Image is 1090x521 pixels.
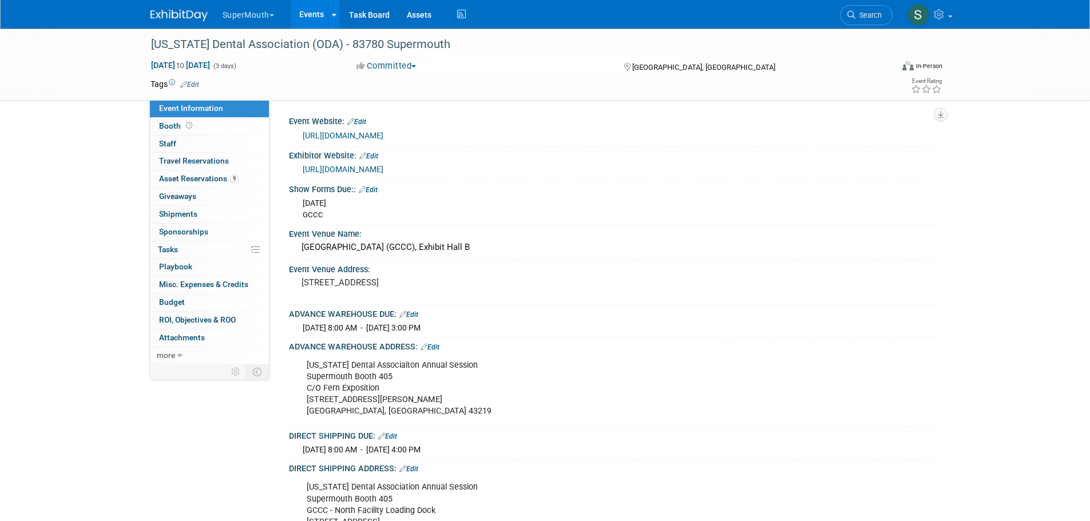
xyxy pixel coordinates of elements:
span: Tasks [158,245,178,254]
span: Playbook [159,262,192,271]
a: [URL][DOMAIN_NAME] [303,165,383,174]
span: [DATE] 8:00 AM - [DATE] 3:00 PM [303,323,421,332]
a: Budget [150,294,269,311]
span: [DATE] 8:00 AM - [DATE] 4:00 PM [303,445,421,454]
img: ExhibitDay [150,10,208,21]
a: Travel Reservations [150,153,269,170]
span: to [175,61,186,70]
span: [DATE] [DATE] [150,60,211,70]
td: Toggle Event Tabs [245,364,269,379]
pre: [STREET_ADDRESS] [302,277,548,288]
a: Shipments [150,206,269,223]
span: (3 days) [212,62,236,70]
a: Edit [180,81,199,89]
div: DIRECT SHIPPING ADDRESS: [289,460,940,475]
span: Attachments [159,333,205,342]
span: [DATE] [303,198,326,208]
a: Edit [347,118,366,126]
img: Samantha Meyers [907,4,929,26]
a: Sponsorships [150,224,269,241]
span: Travel Reservations [159,156,229,165]
a: ROI, Objectives & ROO [150,312,269,329]
a: Edit [399,465,418,473]
a: Giveaways [150,188,269,205]
a: Booth [150,118,269,135]
a: Edit [378,432,397,440]
a: Asset Reservations9 [150,170,269,188]
span: Misc. Expenses & Credits [159,280,248,289]
span: ROI, Objectives & ROO [159,315,236,324]
td: Personalize Event Tab Strip [226,364,246,379]
div: Event Format [825,59,943,77]
div: Event Website: [289,113,940,128]
a: [URL][DOMAIN_NAME] [303,131,383,140]
a: Attachments [150,329,269,347]
div: Exhibitor Website: [289,147,940,162]
img: Format-Inperson.png [902,61,914,70]
div: Event Venue Address: [289,261,940,275]
div: [US_STATE] Dental Associaiton Annual Session Supermouth Booth 405 C/O Fern Exposition [STREET_ADD... [299,354,814,423]
span: Booth not reserved yet [184,121,195,130]
span: Booth [159,121,195,130]
a: Playbook [150,258,269,276]
button: Committed [352,60,421,72]
a: Edit [359,152,378,160]
div: ADVANCE WAREHOUSE DUE: [289,305,940,320]
span: Budget [159,297,185,307]
div: Show Forms Due:: [289,181,940,196]
div: Event Rating [911,78,942,84]
div: In-Person [915,62,942,70]
div: DIRECT SHIPPING DUE: [289,427,940,442]
div: [GEOGRAPHIC_DATA] (GCCC), Exhibit Hall B [298,238,932,256]
span: 9 [230,174,239,183]
div: ADVANCE WAREHOUSE ADDRESS: [289,338,940,353]
span: Giveaways [159,192,196,201]
a: more [150,347,269,364]
a: Edit [399,311,418,319]
td: Tags [150,78,199,90]
a: Edit [359,186,378,194]
div: GCCC [303,210,932,221]
span: Staff [159,139,176,148]
span: Event Information [159,104,223,113]
a: Event Information [150,100,269,117]
span: more [157,351,175,360]
div: Event Venue Name: [289,225,940,240]
span: Search [855,11,882,19]
a: Staff [150,136,269,153]
span: Shipments [159,209,197,218]
span: Sponsorships [159,227,208,236]
a: Edit [421,343,439,351]
a: Misc. Expenses & Credits [150,276,269,293]
span: Asset Reservations [159,174,239,183]
a: Search [840,5,893,25]
a: Tasks [150,241,269,258]
span: [GEOGRAPHIC_DATA], [GEOGRAPHIC_DATA] [632,63,775,71]
div: [US_STATE] Dental Association (ODA) - 83780 Supermouth [147,34,875,55]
